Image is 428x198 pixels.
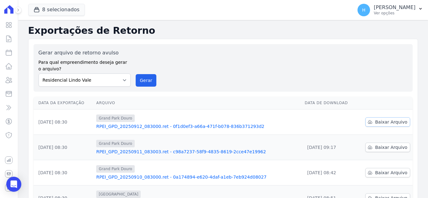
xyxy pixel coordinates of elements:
[375,119,407,125] span: Baixar Arquivo
[34,109,94,135] td: [DATE] 08:30
[302,160,357,185] td: [DATE] 08:42
[375,144,407,150] span: Baixar Arquivo
[365,168,410,177] a: Baixar Arquivo
[96,190,141,198] span: [GEOGRAPHIC_DATA]
[365,117,410,127] a: Baixar Arquivo
[302,135,357,160] td: [DATE] 09:17
[96,114,135,122] span: Grand Park Douro
[39,49,131,57] label: Gerar arquivo de retorno avulso
[352,1,428,19] button: H [PERSON_NAME] Ver opções
[302,97,357,109] th: Data de Download
[28,4,85,16] button: 8 selecionados
[34,160,94,185] td: [DATE] 08:30
[96,123,300,129] a: RPEI_GPD_20250912_083000.ret - 0f1d0ef3-a66a-471f-b078-836b371293d2
[136,74,156,87] button: Gerar
[28,25,418,36] h2: Exportações de Retorno
[375,170,407,176] span: Baixar Arquivo
[39,57,131,72] label: Para qual empreendimento deseja gerar o arquivo?
[365,143,410,152] a: Baixar Arquivo
[96,174,300,180] a: RPEI_GPD_20250910_083000.ret - 0a174894-e620-4daf-a1eb-7eb924d08027
[34,135,94,160] td: [DATE] 08:30
[96,140,135,147] span: Grand Park Douro
[34,97,94,109] th: Data da Exportação
[6,177,21,192] div: Open Intercom Messenger
[362,8,366,12] span: H
[96,149,300,155] a: RPEI_GPD_20250911_083003.ret - c98a7237-58f9-4835-8619-2cce47e19962
[374,11,415,16] p: Ver opções
[374,4,415,11] p: [PERSON_NAME]
[96,165,135,173] span: Grand Park Douro
[94,97,302,109] th: Arquivo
